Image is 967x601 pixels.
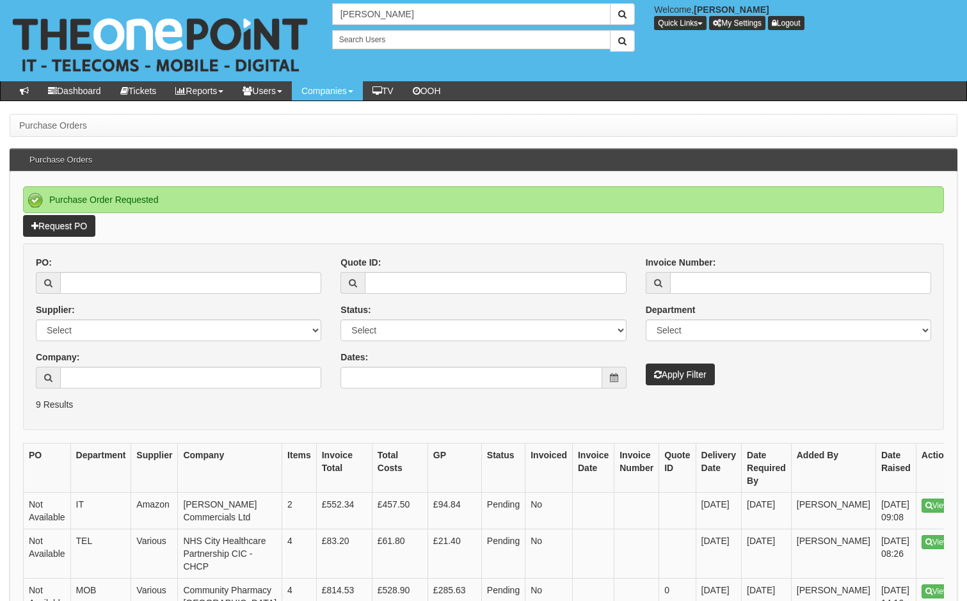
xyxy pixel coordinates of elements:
div: Purchase Order Requested [23,186,944,213]
th: Status [481,444,525,493]
td: [PERSON_NAME] [791,493,875,529]
a: TV [363,81,403,100]
div: Welcome, [644,3,967,30]
h3: Purchase Orders [23,149,99,171]
th: Date Raised [875,444,916,493]
button: Apply Filter [646,364,715,385]
th: Action [916,444,958,493]
button: Quick Links [654,16,707,30]
p: 9 Results [36,398,931,411]
th: Added By [791,444,875,493]
th: Items [282,444,317,493]
a: Companies [292,81,363,100]
th: Delivery Date [696,444,741,493]
td: Pending [481,529,525,579]
li: Purchase Orders [19,119,87,132]
th: Department [70,444,131,493]
td: 4 [282,529,317,579]
td: Amazon [131,493,178,529]
label: PO: [36,256,52,269]
td: 2 [282,493,317,529]
th: Invoice Date [572,444,614,493]
td: [PERSON_NAME] [791,529,875,579]
th: Total Costs [372,444,428,493]
td: [DATE] [696,493,741,529]
td: [PERSON_NAME] Commercials Ltd [178,493,282,529]
td: £457.50 [372,493,428,529]
a: View [922,584,953,598]
td: £83.20 [316,529,372,579]
a: My Settings [709,16,765,30]
a: View [922,499,953,513]
th: Invoice Total [316,444,372,493]
td: No [525,493,573,529]
th: Invoiced [525,444,573,493]
input: Search Companies [332,3,611,25]
td: [DATE] 08:26 [875,529,916,579]
input: Search Users [332,30,611,49]
a: Dashboard [38,81,111,100]
a: Users [233,81,292,100]
th: Company [178,444,282,493]
td: NHS City Healthcare Partnership CIC - CHCP [178,529,282,579]
th: Quote ID [659,444,696,493]
a: Logout [768,16,804,30]
a: Tickets [111,81,166,100]
b: [PERSON_NAME] [694,4,769,15]
label: Quote ID: [340,256,381,269]
td: [DATE] 09:08 [875,493,916,529]
td: [DATE] [742,529,792,579]
th: PO [24,444,71,493]
td: £21.40 [428,529,481,579]
th: GP [428,444,481,493]
td: No [525,529,573,579]
a: OOH [403,81,451,100]
a: Request PO [23,215,95,237]
th: Invoice Number [614,444,659,493]
td: IT [70,493,131,529]
td: £61.80 [372,529,428,579]
td: [DATE] [696,529,741,579]
td: Various [131,529,178,579]
td: [DATE] [742,493,792,529]
td: £552.34 [316,493,372,529]
td: Not Available [24,529,71,579]
a: View [922,535,953,549]
label: Status: [340,303,371,316]
td: £94.84 [428,493,481,529]
a: Reports [166,81,233,100]
td: Pending [481,493,525,529]
label: Invoice Number: [646,256,716,269]
th: Supplier [131,444,178,493]
label: Department [646,303,696,316]
label: Dates: [340,351,368,364]
td: Not Available [24,493,71,529]
label: Supplier: [36,303,75,316]
label: Company: [36,351,79,364]
th: Date Required By [742,444,792,493]
td: TEL [70,529,131,579]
